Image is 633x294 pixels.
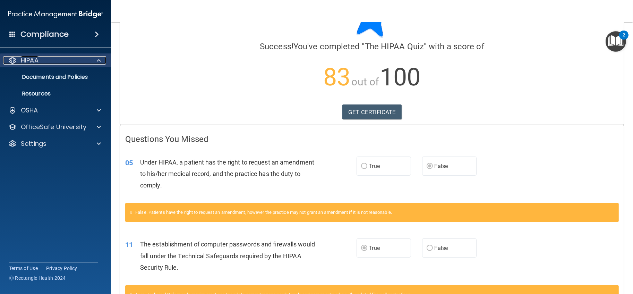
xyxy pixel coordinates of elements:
a: Settings [8,140,101,148]
span: 11 [125,241,133,249]
button: Open Resource Center, 2 new notifications [606,31,626,52]
span: 05 [125,159,133,167]
span: Under HIPAA, a patient has the right to request an amendment to his/her medical record, and the p... [140,159,314,189]
span: True [369,245,380,251]
a: OfficeSafe University [8,123,101,131]
a: Privacy Policy [46,265,77,272]
span: True [369,163,380,169]
input: False [427,246,433,251]
span: False [435,163,448,169]
a: HIPAA [8,56,101,65]
input: True [361,246,367,251]
p: HIPAA [21,56,39,65]
p: OfficeSafe University [21,123,86,131]
span: The HIPAA Quiz [365,42,424,51]
h4: Compliance [20,30,69,39]
span: 83 [323,63,350,91]
span: False [435,245,448,251]
a: GET CERTIFICATE [342,104,402,120]
a: Terms of Use [9,265,38,272]
span: Ⓒ Rectangle Health 2024 [9,275,66,282]
h4: You've completed " " with a score of [125,42,619,51]
input: False [427,164,433,169]
span: False. Patients have the right to request an amendment, however the practice may not grant an ame... [135,210,392,215]
span: The establishment of computer passwords and firewalls would fall under the Technical Safeguards r... [140,241,315,271]
div: 2 [623,35,625,44]
h4: Questions You Missed [125,135,619,144]
p: Resources [5,90,99,97]
input: True [361,164,367,169]
img: PMB logo [8,7,103,21]
p: Settings [21,140,46,148]
p: Documents and Policies [5,74,99,81]
span: 100 [380,63,420,91]
span: out of [352,76,379,88]
a: OSHA [8,106,101,115]
span: Success! [260,42,293,51]
p: OSHA [21,106,38,115]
